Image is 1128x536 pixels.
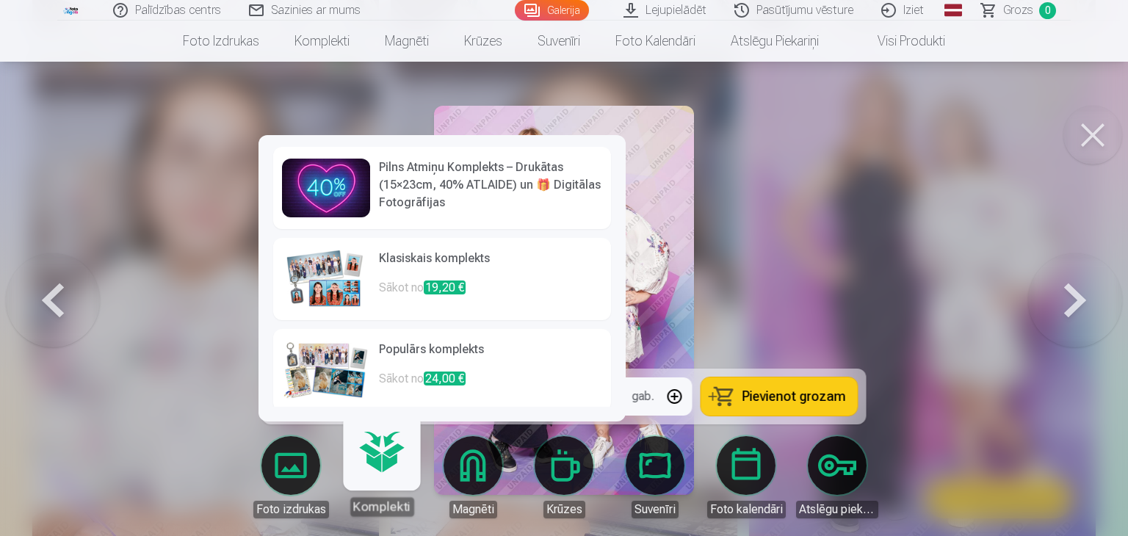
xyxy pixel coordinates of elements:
span: 0 [1039,2,1056,19]
div: gab. [632,388,654,405]
a: Pilns Atmiņu Komplekts – Drukātas (15×23cm, 40% ATLAIDE) un 🎁 Digitālas Fotogrāfijas [273,147,611,229]
h6: Pilns Atmiņu Komplekts – Drukātas (15×23cm, 40% ATLAIDE) un 🎁 Digitālas Fotogrāfijas [379,159,602,211]
span: Grozs [1003,1,1033,19]
div: Komplekti [350,497,414,516]
a: Foto izdrukas [250,436,332,518]
div: Foto izdrukas [253,501,329,518]
div: Krūzes [543,501,585,518]
a: Atslēgu piekariņi [713,21,836,62]
div: Atslēgu piekariņi [796,501,878,518]
a: Suvenīri [614,436,696,518]
img: /fa1 [63,6,79,15]
span: 24,00 € [424,372,466,385]
div: Foto kalendāri [707,501,786,518]
a: Krūzes [446,21,520,62]
a: Suvenīri [520,21,598,62]
span: 19,20 € [424,280,466,294]
a: Foto kalendāri [705,436,787,518]
button: Pievienot grozam [701,377,858,416]
div: Suvenīri [632,501,679,518]
a: Foto izdrukas [165,21,277,62]
h6: Klasiskais komplekts [379,250,602,279]
a: Populārs komplektsSākot no24,00 € [273,329,611,411]
p: Sākot no [379,279,602,308]
span: Pievienot grozam [742,390,846,403]
a: Komplekti [277,21,367,62]
p: Sākot no [379,370,602,399]
a: Foto kalendāri [598,21,713,62]
h6: Populārs komplekts [379,341,602,370]
div: Magnēti [449,501,497,518]
a: Komplekti [336,426,427,516]
a: Visi produkti [836,21,963,62]
a: Magnēti [367,21,446,62]
a: Magnēti [432,436,514,518]
a: Atslēgu piekariņi [796,436,878,518]
a: Krūzes [523,436,605,518]
a: Klasiskais komplektsSākot no19,20 € [273,238,611,320]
